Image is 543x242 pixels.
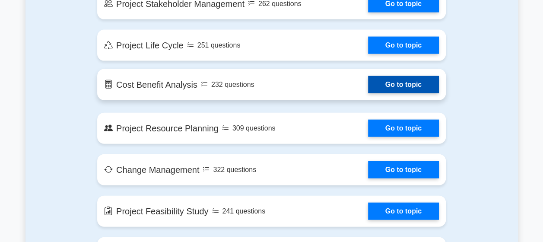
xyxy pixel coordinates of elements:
a: Go to topic [368,161,439,178]
a: Go to topic [368,76,439,93]
a: Go to topic [368,120,439,137]
a: Go to topic [368,203,439,220]
a: Go to topic [368,37,439,54]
